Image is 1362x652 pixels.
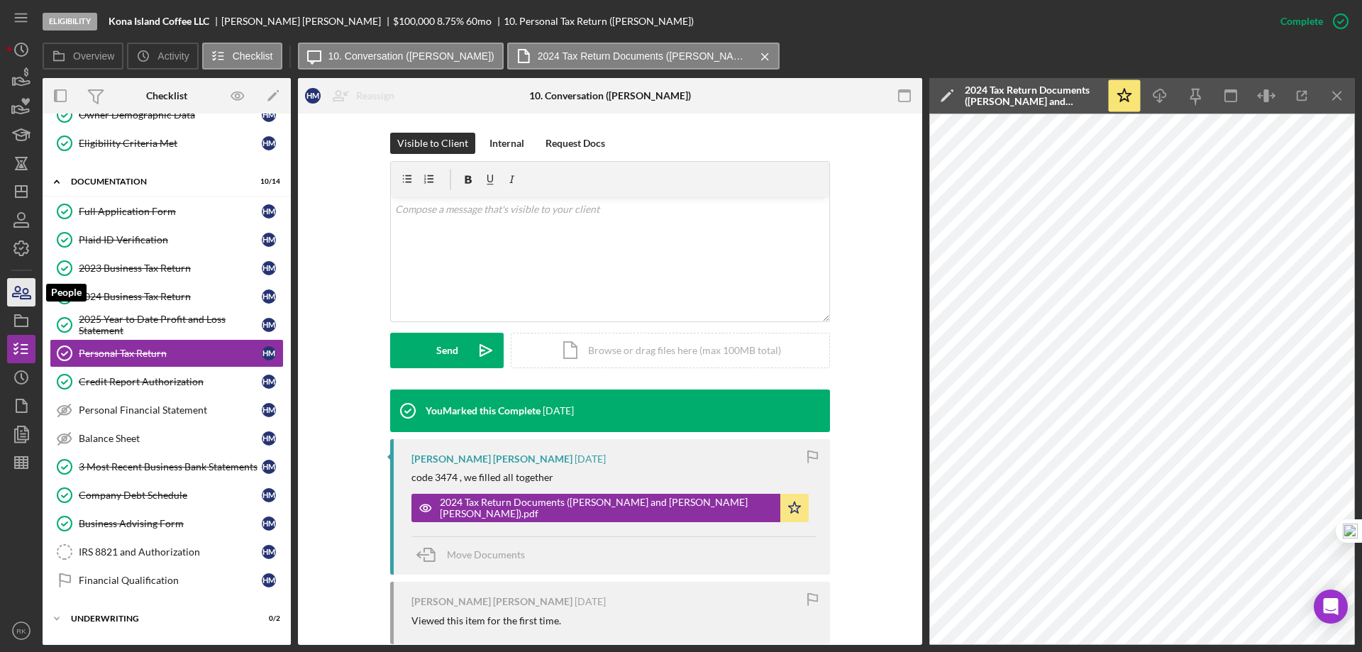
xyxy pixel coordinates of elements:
button: Activity [127,43,198,70]
a: 3 Most Recent Business Bank StatementsHM [50,453,284,481]
a: Owner Demographic DataHM [50,101,284,129]
div: Personal Financial Statement [79,404,262,416]
div: 10. Personal Tax Return ([PERSON_NAME]) [504,16,694,27]
a: IRS 8821 and AuthorizationHM [50,538,284,566]
div: Viewed this item for the first time. [411,615,561,626]
a: Personal Tax ReturnHM [50,339,284,368]
div: H M [262,136,276,150]
div: H M [262,545,276,559]
div: Financial Qualification [79,575,262,586]
a: Credit Report AuthorizationHM [50,368,284,396]
button: Overview [43,43,123,70]
a: Full Application FormHM [50,197,284,226]
button: Move Documents [411,537,539,573]
span: $100,000 [393,15,435,27]
div: Documentation [71,177,245,186]
div: Credit Report Authorization [79,376,262,387]
div: 3 Most Recent Business Bank Statements [79,461,262,473]
div: H M [262,261,276,275]
div: Full Application Form [79,206,262,217]
button: Send [390,333,504,368]
label: Overview [73,50,114,62]
div: Business Advising Form [79,518,262,529]
img: one_i.png [1343,524,1358,538]
button: HMReassign [298,82,409,110]
button: 2024 Tax Return Documents ([PERSON_NAME] and [PERSON_NAME] [PERSON_NAME]).pdf [411,494,809,522]
div: 2024 Tax Return Documents ([PERSON_NAME] and [PERSON_NAME] [PERSON_NAME]).pdf [965,84,1100,107]
div: [PERSON_NAME] [PERSON_NAME] [411,596,572,607]
b: Kona Island Coffee LLC [109,16,209,27]
div: You Marked this Complete [426,405,541,416]
div: H M [262,233,276,247]
div: H M [262,346,276,360]
div: 2025 Year to Date Profit and Loss Statement [79,314,262,336]
div: 0 / 2 [255,614,280,623]
button: 10. Conversation ([PERSON_NAME]) [298,43,504,70]
div: H M [262,204,276,219]
div: 2024 Business Tax Return [79,291,262,302]
a: Plaid ID VerificationHM [50,226,284,254]
div: Company Debt Schedule [79,490,262,501]
a: 2025 Year to Date Profit and Loss StatementHM [50,311,284,339]
div: Checklist [146,90,187,101]
div: [PERSON_NAME] [PERSON_NAME] [221,16,393,27]
div: Eligibility [43,13,97,31]
button: Visible to Client [390,133,475,154]
a: 2024 Business Tax ReturnHM [50,282,284,311]
a: Business Advising FormHM [50,509,284,538]
div: Owner Demographic Data [79,109,262,121]
a: Company Debt ScheduleHM [50,481,284,509]
label: Checklist [233,50,273,62]
div: H M [262,318,276,332]
label: 10. Conversation ([PERSON_NAME]) [328,50,494,62]
div: Plaid ID Verification [79,234,262,245]
a: 2023 Business Tax ReturnHM [50,254,284,282]
div: H M [262,488,276,502]
button: Request Docs [538,133,612,154]
time: 2025-09-29 23:18 [575,596,606,607]
button: Internal [482,133,531,154]
div: H M [262,431,276,446]
div: Balance Sheet [79,433,262,444]
div: Eligibility Criteria Met [79,138,262,149]
div: [PERSON_NAME] [PERSON_NAME] [411,453,572,465]
div: Complete [1280,7,1323,35]
div: H M [262,108,276,122]
a: Eligibility Criteria MetHM [50,129,284,158]
div: code 3474 , we filled all together [411,472,553,483]
label: 2024 Tax Return Documents ([PERSON_NAME] and [PERSON_NAME] [PERSON_NAME]).pdf [538,50,751,62]
div: Internal [489,133,524,154]
a: Balance SheetHM [50,424,284,453]
label: Activity [157,50,189,62]
div: Visible to Client [397,133,468,154]
time: 2025-09-29 23:19 [575,453,606,465]
div: Personal Tax Return [79,348,262,359]
text: RK [16,627,26,635]
div: 2023 Business Tax Return [79,263,262,274]
div: Send [436,333,458,368]
div: 10. Conversation ([PERSON_NAME]) [529,90,691,101]
div: Underwriting [71,614,245,623]
div: 60 mo [466,16,492,27]
button: RK [7,617,35,645]
div: H M [262,573,276,587]
div: H M [262,375,276,389]
div: Request Docs [546,133,605,154]
button: 2024 Tax Return Documents ([PERSON_NAME] and [PERSON_NAME] [PERSON_NAME]).pdf [507,43,780,70]
div: Reassign [356,82,394,110]
div: H M [262,289,276,304]
div: H M [262,403,276,417]
div: 2024 Tax Return Documents ([PERSON_NAME] and [PERSON_NAME] [PERSON_NAME]).pdf [440,497,773,519]
span: Move Documents [447,548,525,560]
a: Personal Financial StatementHM [50,396,284,424]
button: Complete [1266,7,1355,35]
div: 8.75 % [437,16,464,27]
div: Open Intercom Messenger [1314,590,1348,624]
div: IRS 8821 and Authorization [79,546,262,558]
div: H M [262,516,276,531]
time: 2025-10-01 17:57 [543,405,574,416]
div: 10 / 14 [255,177,280,186]
div: H M [305,88,321,104]
div: H M [262,460,276,474]
button: Checklist [202,43,282,70]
